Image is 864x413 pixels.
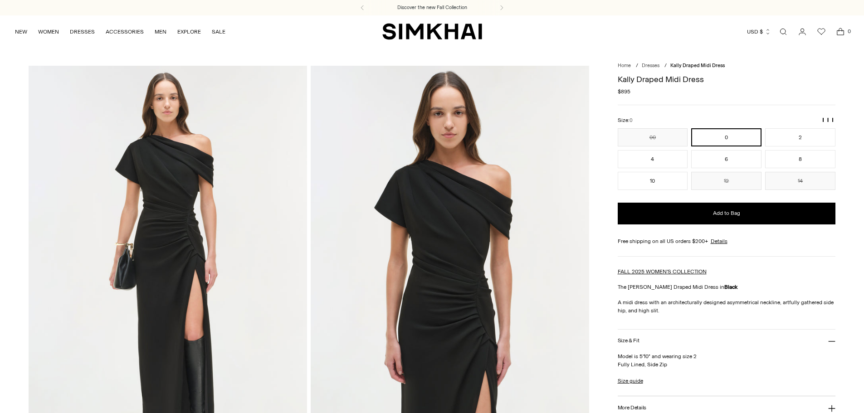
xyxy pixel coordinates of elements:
[642,63,659,68] a: Dresses
[630,117,633,123] span: 0
[711,237,727,245] a: Details
[618,128,688,146] button: 00
[713,209,740,217] span: Add to Bag
[618,338,639,344] h3: Size & Fit
[15,22,27,42] a: NEW
[618,87,630,96] span: $895
[636,62,638,70] div: /
[212,22,225,42] a: SALE
[747,22,771,42] button: USD $
[618,330,836,353] button: Size & Fit
[155,22,166,42] a: MEN
[38,22,59,42] a: WOMEN
[765,128,835,146] button: 2
[618,150,688,168] button: 4
[382,23,482,40] a: SIMKHAI
[831,23,849,41] a: Open cart modal
[765,172,835,190] button: 14
[670,63,725,68] span: Kally Draped Midi Dress
[618,116,633,125] label: Size:
[812,23,830,41] a: Wishlist
[664,62,667,70] div: /
[618,268,707,275] a: FALL 2025 WOMEN'S COLLECTION
[618,172,688,190] button: 10
[618,237,836,245] div: Free shipping on all US orders $200+
[618,352,836,369] p: Model is 5'10" and wearing size 2 Fully Lined, Side Zip
[618,405,646,411] h3: More Details
[618,377,643,385] a: Size guide
[397,4,467,11] a: Discover the new Fall Collection
[618,75,836,83] h1: Kally Draped Midi Dress
[845,27,853,35] span: 0
[106,22,144,42] a: ACCESSORIES
[177,22,201,42] a: EXPLORE
[774,23,792,41] a: Open search modal
[70,22,95,42] a: DRESSES
[724,284,737,290] strong: Black
[691,150,761,168] button: 6
[765,150,835,168] button: 8
[618,63,631,68] a: Home
[691,128,761,146] button: 0
[691,172,761,190] button: 12
[793,23,811,41] a: Go to the account page
[618,203,836,224] button: Add to Bag
[618,298,836,315] p: A midi dress with an architecturally designed asymmetrical neckline, artfully gathered side hip, ...
[618,283,836,291] p: The [PERSON_NAME] Draped Midi Dress in
[618,62,836,70] nav: breadcrumbs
